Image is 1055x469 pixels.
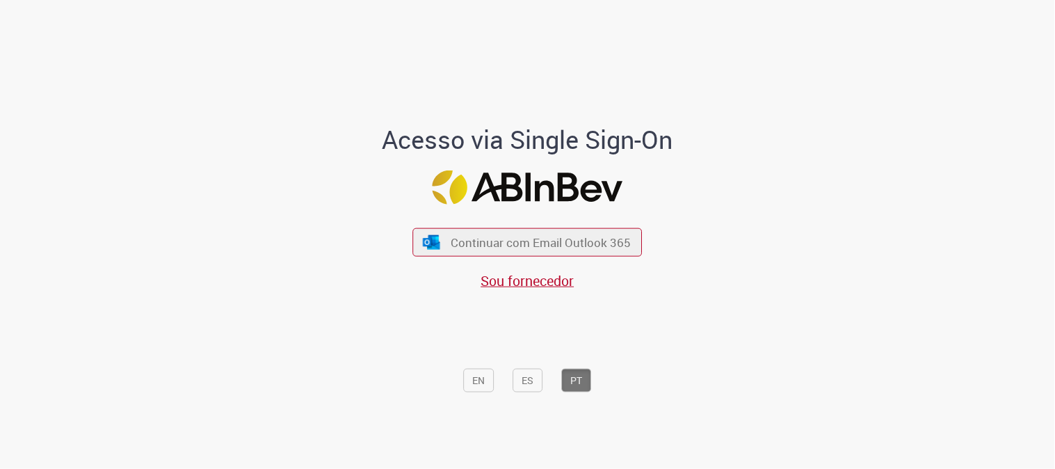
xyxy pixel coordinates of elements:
button: ícone Azure/Microsoft 360 Continuar com Email Outlook 365 [413,228,643,257]
img: ícone Azure/Microsoft 360 [421,234,441,249]
button: PT [562,369,592,392]
h1: Acesso via Single Sign-On [335,126,720,154]
span: Continuar com Email Outlook 365 [451,234,631,251]
a: Sou fornecedor [481,271,574,290]
button: EN [464,369,494,392]
button: ES [513,369,543,392]
img: Logo ABInBev [433,170,623,204]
